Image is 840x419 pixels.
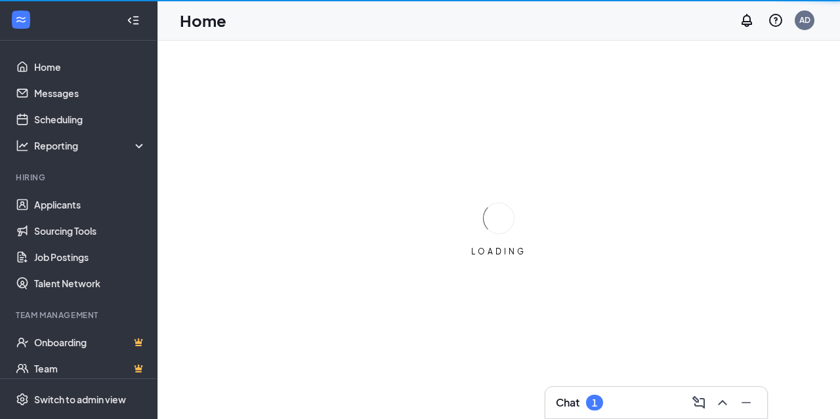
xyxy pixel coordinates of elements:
a: Job Postings [34,244,146,270]
div: Switch to admin view [34,393,126,406]
a: Talent Network [34,270,146,296]
button: ChevronUp [712,392,733,413]
a: Scheduling [34,106,146,132]
div: LOADING [466,246,532,257]
h1: Home [180,9,226,31]
svg: Settings [16,393,29,406]
svg: ComposeMessage [691,395,707,410]
a: Home [34,54,146,80]
svg: WorkstreamLogo [14,13,28,26]
button: ComposeMessage [688,392,709,413]
svg: QuestionInfo [768,12,784,28]
svg: Notifications [739,12,755,28]
div: Reporting [34,139,147,152]
svg: Minimize [738,395,754,410]
div: Hiring [16,172,144,183]
h3: Chat [556,395,579,410]
svg: Analysis [16,139,29,152]
div: 1 [592,397,597,409]
a: OnboardingCrown [34,329,146,355]
div: AD [799,14,810,26]
a: Messages [34,80,146,106]
a: TeamCrown [34,355,146,382]
svg: Collapse [127,14,140,27]
svg: ChevronUp [715,395,730,410]
div: Team Management [16,309,144,321]
a: Applicants [34,191,146,218]
a: Sourcing Tools [34,218,146,244]
button: Minimize [736,392,757,413]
